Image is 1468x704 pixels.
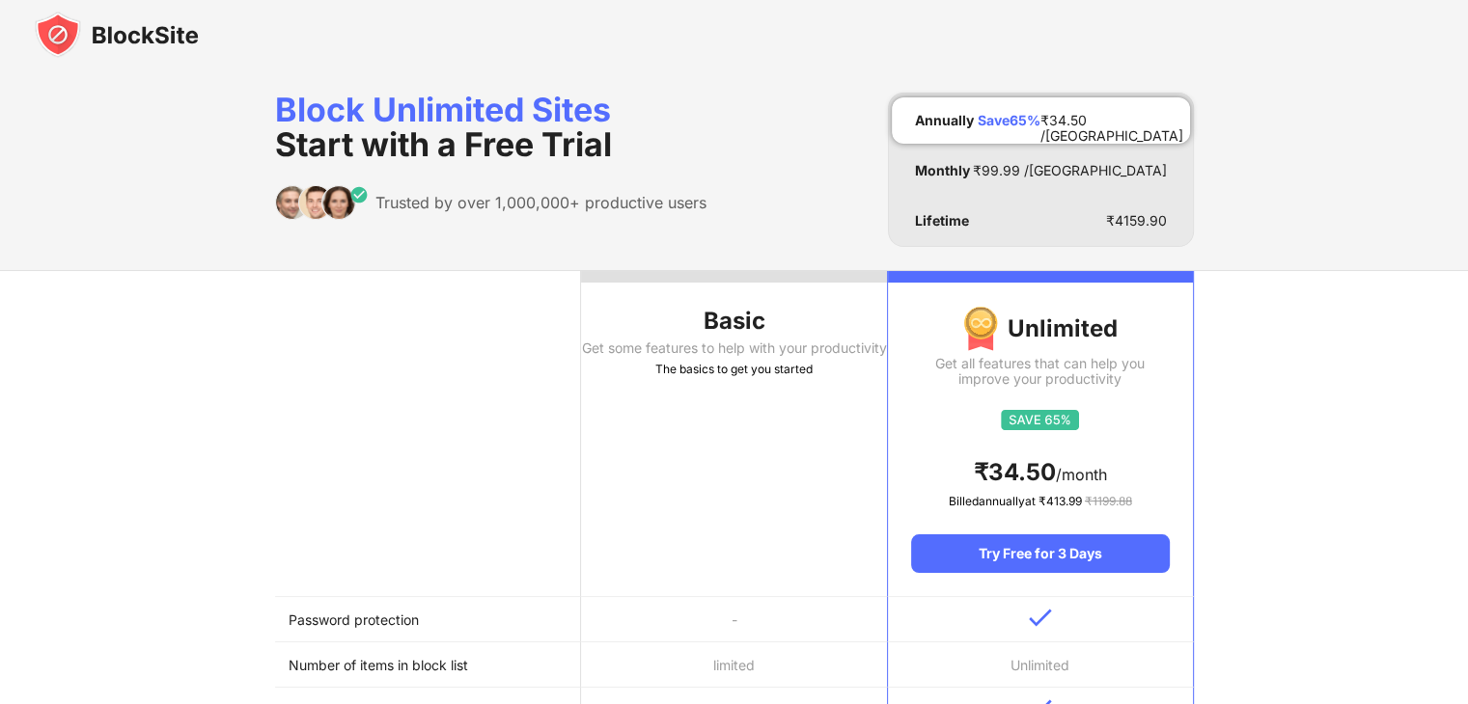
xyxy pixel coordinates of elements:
[1001,410,1079,430] img: save65.svg
[973,163,1167,178] div: ₹ 99.99 /[GEOGRAPHIC_DATA]
[1029,609,1052,627] img: v-blue.svg
[911,356,1169,387] div: Get all features that can help you improve your productivity
[275,597,581,642] td: Password protection
[35,12,199,58] img: blocksite-icon-black.svg
[375,193,706,212] div: Trusted by over 1,000,000+ productive users
[963,306,998,352] img: img-premium-medal
[275,642,581,688] td: Number of items in block list
[915,213,969,229] div: Lifetime
[911,306,1169,352] div: Unlimited
[581,642,887,688] td: limited
[915,113,974,128] div: Annually
[275,93,706,162] div: Block Unlimited Sites
[915,163,970,178] div: Monthly
[911,534,1169,573] div: Try Free for 3 Days
[978,113,1040,128] div: Save 65 %
[581,340,887,356] div: Get some features to help with your productivity
[1040,113,1183,128] div: ₹ 34.50 /[GEOGRAPHIC_DATA]
[974,458,1056,486] span: ₹ 34.50
[1106,213,1167,229] div: ₹ 4159.90
[887,642,1193,688] td: Unlimited
[911,457,1169,488] div: /month
[275,185,369,220] img: trusted-by.svg
[275,124,612,164] span: Start with a Free Trial
[581,597,887,642] td: -
[911,492,1169,511] div: Billed annually at ₹ 413.99
[581,306,887,337] div: Basic
[581,360,887,379] div: The basics to get you started
[1085,494,1132,508] span: ₹ 1199.88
